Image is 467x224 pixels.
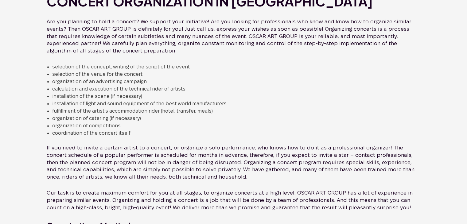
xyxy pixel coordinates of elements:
[52,122,421,129] li: organization of competitions
[52,129,421,137] li: coordination of the concert itself
[42,187,426,214] p: Our task is to create maximum comfort for you at all stages, to organize concerts at a high level...
[52,107,421,115] li: fulfillment of the artist’s accommodation rider (hotel, transfer, meals)
[52,100,421,107] li: installation of light and sound equipment of the best world manufacturers
[42,142,426,183] p: If you need to invite a certain artist to a concert, or organize a solo performance, who knows ho...
[52,93,421,100] li: installation of the scene (if necessary)
[52,71,421,78] li: selection of the venue for the concert
[42,16,426,57] p: Are you planning to hold a concert? We support your initiative! Are you looking for professionals...
[52,78,421,85] li: organization of an advertising campaign
[52,85,421,93] li: calculation and execution of the technical rider of artists
[52,115,421,122] li: organization of catering (if necessary)
[52,63,421,71] li: selection of the concept, writing of the script of the event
